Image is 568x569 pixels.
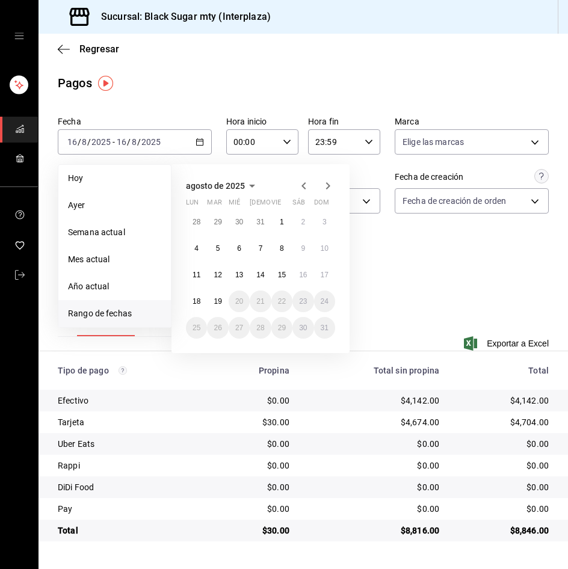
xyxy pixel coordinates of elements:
abbr: 9 de agosto de 2025 [301,244,305,253]
abbr: 12 de agosto de 2025 [214,271,221,279]
div: $0.00 [458,438,549,450]
abbr: 29 de agosto de 2025 [278,324,286,332]
input: -- [67,137,78,147]
div: $0.00 [221,438,289,450]
label: Fecha [58,117,212,126]
button: 16 de agosto de 2025 [292,264,313,286]
abbr: 23 de agosto de 2025 [299,297,307,306]
div: $0.00 [458,503,549,515]
div: $4,142.00 [458,395,549,407]
div: $0.00 [458,460,549,472]
button: 22 de agosto de 2025 [271,291,292,312]
button: 5 de agosto de 2025 [207,238,228,259]
button: 9 de agosto de 2025 [292,238,313,259]
h3: Sucursal: Black Sugar mty (Interplaza) [91,10,271,24]
div: $0.00 [458,481,549,493]
button: 14 de agosto de 2025 [250,264,271,286]
button: 28 de agosto de 2025 [250,317,271,339]
abbr: viernes [271,198,281,211]
abbr: 8 de agosto de 2025 [280,244,284,253]
abbr: 3 de agosto de 2025 [323,218,327,226]
abbr: lunes [186,198,199,211]
button: 6 de agosto de 2025 [229,238,250,259]
button: 25 de agosto de 2025 [186,317,207,339]
svg: Los pagos realizados con Pay y otras terminales son montos brutos. [119,366,127,375]
button: 18 de agosto de 2025 [186,291,207,312]
abbr: 29 de julio de 2025 [214,218,221,226]
span: Exportar a Excel [466,336,549,351]
abbr: 18 de agosto de 2025 [193,297,200,306]
abbr: 6 de agosto de 2025 [237,244,241,253]
span: / [78,137,81,147]
span: / [137,137,141,147]
label: Hora fin [308,117,380,126]
div: Uber Eats [58,438,202,450]
abbr: 19 de agosto de 2025 [214,297,221,306]
div: $0.00 [221,460,289,472]
span: Mes actual [68,253,161,266]
button: 12 de agosto de 2025 [207,264,228,286]
input: -- [81,137,87,147]
img: Tooltip marker [98,76,113,91]
abbr: 28 de julio de 2025 [193,218,200,226]
button: 24 de agosto de 2025 [314,291,335,312]
abbr: 31 de julio de 2025 [256,218,264,226]
span: Fecha de creación de orden [403,195,506,207]
abbr: sábado [292,198,305,211]
button: 4 de agosto de 2025 [186,238,207,259]
div: Tarjeta [58,416,202,428]
button: Regresar [58,43,119,55]
button: 1 de agosto de 2025 [271,211,292,233]
div: $0.00 [309,438,439,450]
button: open drawer [14,31,24,41]
div: $30.00 [221,416,289,428]
div: Total sin propina [309,366,439,375]
button: 31 de agosto de 2025 [314,317,335,339]
div: Pagos [58,74,92,92]
abbr: jueves [250,198,321,211]
button: 8 de agosto de 2025 [271,238,292,259]
abbr: 26 de agosto de 2025 [214,324,221,332]
div: Pay [58,503,202,515]
button: 29 de julio de 2025 [207,211,228,233]
button: 29 de agosto de 2025 [271,317,292,339]
button: 23 de agosto de 2025 [292,291,313,312]
abbr: 5 de agosto de 2025 [216,244,220,253]
button: 27 de agosto de 2025 [229,317,250,339]
button: 15 de agosto de 2025 [271,264,292,286]
span: Elige las marcas [403,136,464,148]
div: Tipo de pago [58,366,202,375]
span: Año actual [68,280,161,293]
abbr: 15 de agosto de 2025 [278,271,286,279]
div: Total [458,366,549,375]
button: 19 de agosto de 2025 [207,291,228,312]
abbr: 22 de agosto de 2025 [278,297,286,306]
button: agosto de 2025 [186,179,259,193]
input: ---- [141,137,161,147]
abbr: 2 de agosto de 2025 [301,218,305,226]
div: DiDi Food [58,481,202,493]
span: - [113,137,115,147]
span: agosto de 2025 [186,181,245,191]
button: 21 de agosto de 2025 [250,291,271,312]
input: -- [116,137,127,147]
button: 7 de agosto de 2025 [250,238,271,259]
input: ---- [91,137,111,147]
div: $0.00 [309,503,439,515]
span: Semana actual [68,226,161,239]
div: $0.00 [221,395,289,407]
button: 30 de julio de 2025 [229,211,250,233]
abbr: 30 de julio de 2025 [235,218,243,226]
abbr: 11 de agosto de 2025 [193,271,200,279]
div: $0.00 [309,481,439,493]
abbr: 16 de agosto de 2025 [299,271,307,279]
span: / [87,137,91,147]
div: $4,142.00 [309,395,439,407]
button: 13 de agosto de 2025 [229,264,250,286]
abbr: 13 de agosto de 2025 [235,271,243,279]
abbr: 4 de agosto de 2025 [194,244,199,253]
button: 3 de agosto de 2025 [314,211,335,233]
span: Regresar [79,43,119,55]
button: 30 de agosto de 2025 [292,317,313,339]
